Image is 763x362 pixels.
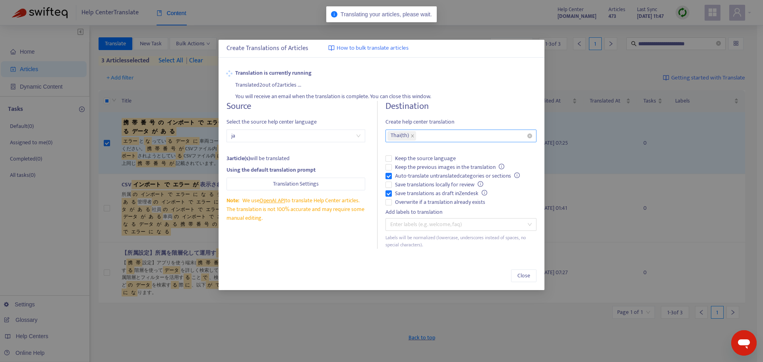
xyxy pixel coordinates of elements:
[482,190,487,196] span: info-circle
[392,163,507,172] span: Keep the previous images in the translation
[341,11,432,17] span: Translating your articles, please wait.
[511,269,536,282] button: Close
[392,189,490,198] span: Save translations as draft in Zendesk
[328,44,409,53] a: How to bulk translate articles
[227,154,250,163] strong: 3 article(s)
[231,130,360,142] span: ja
[392,154,459,163] span: Keep the source language
[328,45,335,51] img: image-link
[392,172,523,180] span: Auto-translate untranslated categories or sections
[527,134,532,138] span: close-circle
[392,180,486,189] span: Save translations locally for review
[499,164,504,169] span: info-circle
[227,118,365,126] span: Select the source help center language
[392,198,488,207] span: Overwrite if a translation already exists
[235,89,536,101] div: You will receive an email when the translation is complete. You can close this window.
[227,196,239,205] span: Note:
[331,11,337,17] span: info-circle
[227,101,365,112] h4: Source
[385,234,536,249] div: Labels will be normalized (lowercase, underscores instead of spaces, no special characters).
[227,166,365,174] div: Using the default translation prompt
[227,196,365,223] div: We use to translate Help Center articles. The translation is not 100% accurate and may require so...
[337,44,409,53] span: How to bulk translate articles
[273,180,319,188] span: Translation Settings
[227,178,365,190] button: Translation Settings
[731,330,757,356] iframe: メッセージングウィンドウを開くボタン
[411,134,414,138] span: close
[478,181,483,187] span: info-circle
[514,172,520,178] span: info-circle
[227,44,536,53] div: Create Translations of Articles
[259,196,285,205] a: OpenAI API
[385,208,536,217] div: Add labels to translation
[517,271,530,280] span: Close
[385,118,536,126] span: Create help center translation
[391,131,409,141] span: Thai ( th )
[235,77,536,89] div: Translated 2 out of 2 articles ...
[227,154,365,163] div: will be translated
[235,69,536,77] strong: Translation is currently running
[385,101,536,112] h4: Destination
